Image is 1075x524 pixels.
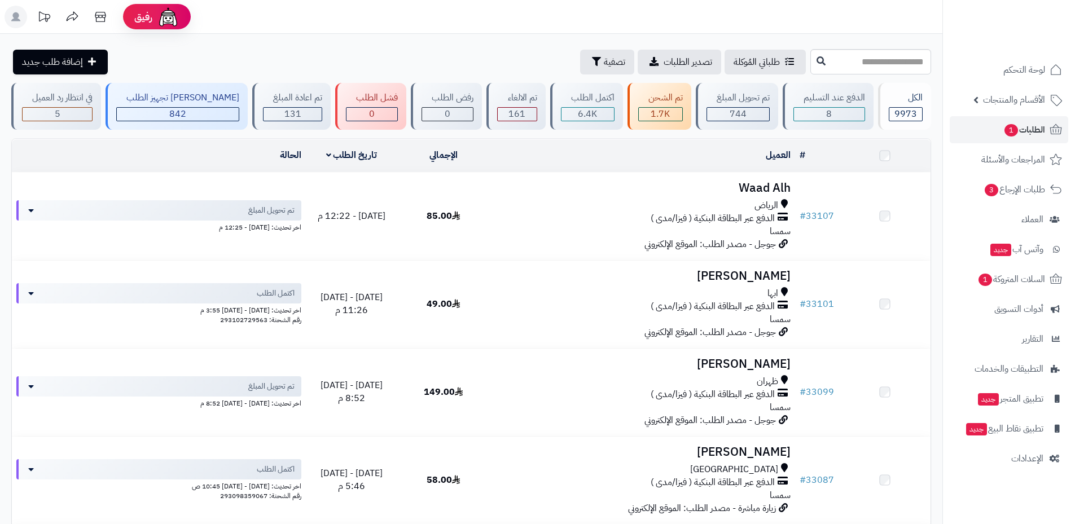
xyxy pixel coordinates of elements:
[346,91,398,104] div: فشل الطلب
[770,224,791,238] span: سمسا
[321,378,383,405] span: [DATE] - [DATE] 8:52 م
[427,297,460,311] span: 49.00
[950,56,1068,83] a: لوحة التحكم
[578,107,597,121] span: 6.4K
[651,388,775,401] span: الدفع عبر البطاقة البنكية ( فيزا/مدى )
[998,8,1064,32] img: logo-2.png
[826,107,832,121] span: 8
[169,107,186,121] span: 842
[950,415,1068,442] a: تطبيق نقاط البيعجديد
[730,107,747,121] span: 744
[498,108,536,121] div: 161
[950,146,1068,173] a: المراجعات والأسئلة
[734,55,780,69] span: طلباتي المُوكلة
[876,83,933,130] a: الكل9973
[220,491,301,501] span: رقم الشحنة: 293098359067
[23,108,92,121] div: 5
[548,83,625,130] a: اكتمل الطلب 6.4K
[30,6,58,31] a: تحديثات المنصة
[651,300,775,313] span: الدفع عبر البطاقة البنكية ( فيزا/مدى )
[427,473,460,487] span: 58.00
[257,288,295,299] span: اكتمل الطلب
[494,270,791,283] h3: [PERSON_NAME]
[250,83,333,130] a: تم اعادة المبلغ 131
[1003,62,1045,78] span: لوحة التحكم
[800,297,806,311] span: #
[766,148,791,162] a: العميل
[248,381,295,392] span: تم تحويل المبلغ
[1004,124,1018,136] span: 1
[984,182,1045,197] span: طلبات الإرجاع
[55,107,60,121] span: 5
[800,385,834,399] a: #33099
[794,108,865,121] div: 8
[690,463,778,476] span: [GEOGRAPHIC_DATA]
[780,83,876,130] a: الدفع عند التسليم 8
[770,488,791,502] span: سمسا
[977,391,1043,407] span: تطبيق المتجر
[994,301,1043,317] span: أدوات التسويق
[638,50,721,74] a: تصدير الطلبات
[16,221,301,232] div: اخر تحديث: [DATE] - 12:25 م
[981,152,1045,168] span: المراجعات والأسئلة
[16,303,301,315] div: اخر تحديث: [DATE] - [DATE] 3:55 م
[321,466,383,493] span: [DATE] - [DATE] 5:46 م
[639,108,682,121] div: 1721
[651,212,775,225] span: الدفع عبر البطاقة البنكية ( فيزا/مدى )
[280,148,301,162] a: الحالة
[767,287,778,300] span: ابها
[284,107,301,121] span: 131
[1021,212,1043,227] span: العملاء
[561,108,614,121] div: 6361
[950,236,1068,263] a: وآتس آبجديد
[800,385,806,399] span: #
[950,325,1068,353] a: التقارير
[427,209,460,223] span: 85.00
[950,116,1068,143] a: الطلبات1
[793,91,865,104] div: الدفع عند التسليم
[22,91,93,104] div: في انتظار رد العميل
[889,91,923,104] div: الكل
[22,55,83,69] span: إضافة طلب جديد
[494,182,791,195] h3: Waad Alh
[497,91,537,104] div: تم الالغاء
[800,297,834,311] a: #33101
[644,413,776,427] span: جوجل - مصدر الطلب: الموقع الإلكتروني
[754,199,778,212] span: الرياض
[561,91,615,104] div: اكتمل الطلب
[321,290,383,317] span: [DATE] - [DATE] 11:26 م
[975,361,1043,377] span: التطبيقات والخدمات
[103,83,250,130] a: [PERSON_NAME] تجهيز الطلب 842
[950,266,1068,293] a: السلات المتروكة1
[326,148,378,162] a: تاريخ الطلب
[800,473,806,487] span: #
[422,108,473,121] div: 0
[966,423,987,435] span: جديد
[1003,122,1045,138] span: الطلبات
[263,91,322,104] div: تم اعادة المبلغ
[116,91,239,104] div: [PERSON_NAME] تجهيز الطلب
[770,400,791,414] span: سمسا
[800,209,806,223] span: #
[651,107,670,121] span: 1.7K
[950,176,1068,203] a: طلبات الإرجاع3
[770,312,791,326] span: سمسا
[800,148,805,162] a: #
[989,241,1043,257] span: وآتس آب
[950,206,1068,233] a: العملاء
[117,108,239,121] div: 842
[894,107,917,121] span: 9973
[604,55,625,69] span: تصفية
[134,10,152,24] span: رفيق
[494,358,791,371] h3: [PERSON_NAME]
[1011,451,1043,466] span: الإعدادات
[950,445,1068,472] a: الإعدادات
[409,83,484,130] a: رفض الطلب 0
[990,244,1011,256] span: جديد
[333,83,409,130] a: فشل الطلب 0
[13,50,108,74] a: إضافة طلب جديد
[346,108,397,121] div: 0
[484,83,547,130] a: تم الالغاء 161
[800,473,834,487] a: #33087
[429,148,458,162] a: الإجمالي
